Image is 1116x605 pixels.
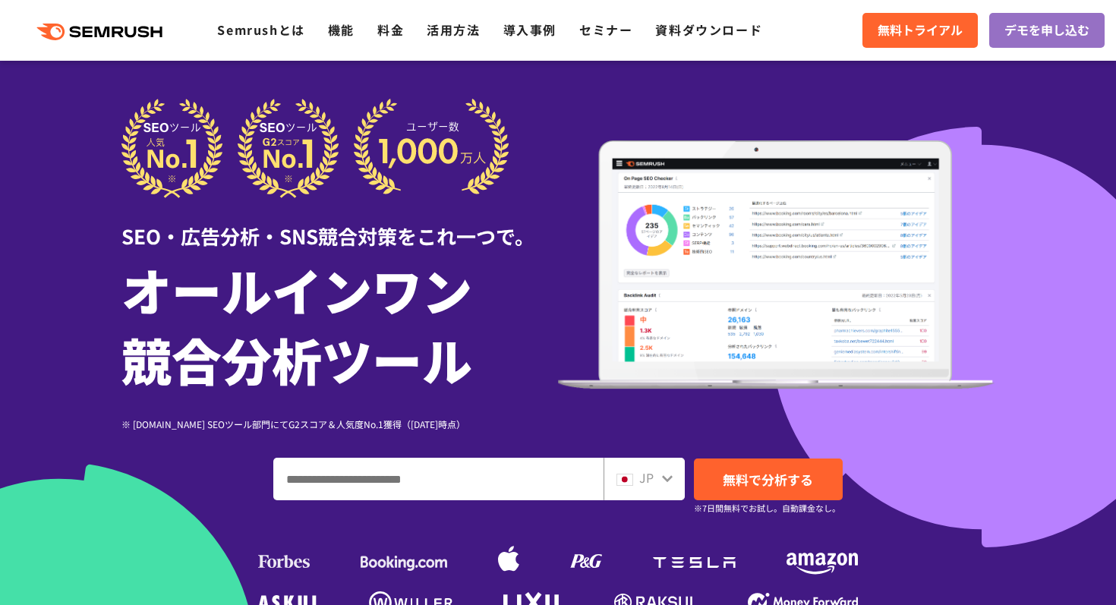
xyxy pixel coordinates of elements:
[579,20,632,39] a: セミナー
[121,198,558,251] div: SEO・広告分析・SNS競合対策をこれ一つで。
[694,458,843,500] a: 無料で分析する
[655,20,762,39] a: 資料ダウンロード
[274,458,603,499] input: ドメイン、キーワードまたはURLを入力してください
[121,254,558,394] h1: オールインワン 競合分析ツール
[878,20,963,40] span: 無料トライアル
[121,417,558,431] div: ※ [DOMAIN_NAME] SEOツール部門にてG2スコア＆人気度No.1獲得（[DATE]時点）
[328,20,355,39] a: 機能
[639,468,654,487] span: JP
[427,20,480,39] a: 活用方法
[862,13,978,48] a: 無料トライアル
[694,501,840,515] small: ※7日間無料でお試し。自動課金なし。
[1004,20,1089,40] span: デモを申し込む
[723,470,813,489] span: 無料で分析する
[377,20,404,39] a: 料金
[989,13,1105,48] a: デモを申し込む
[503,20,556,39] a: 導入事例
[217,20,304,39] a: Semrushとは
